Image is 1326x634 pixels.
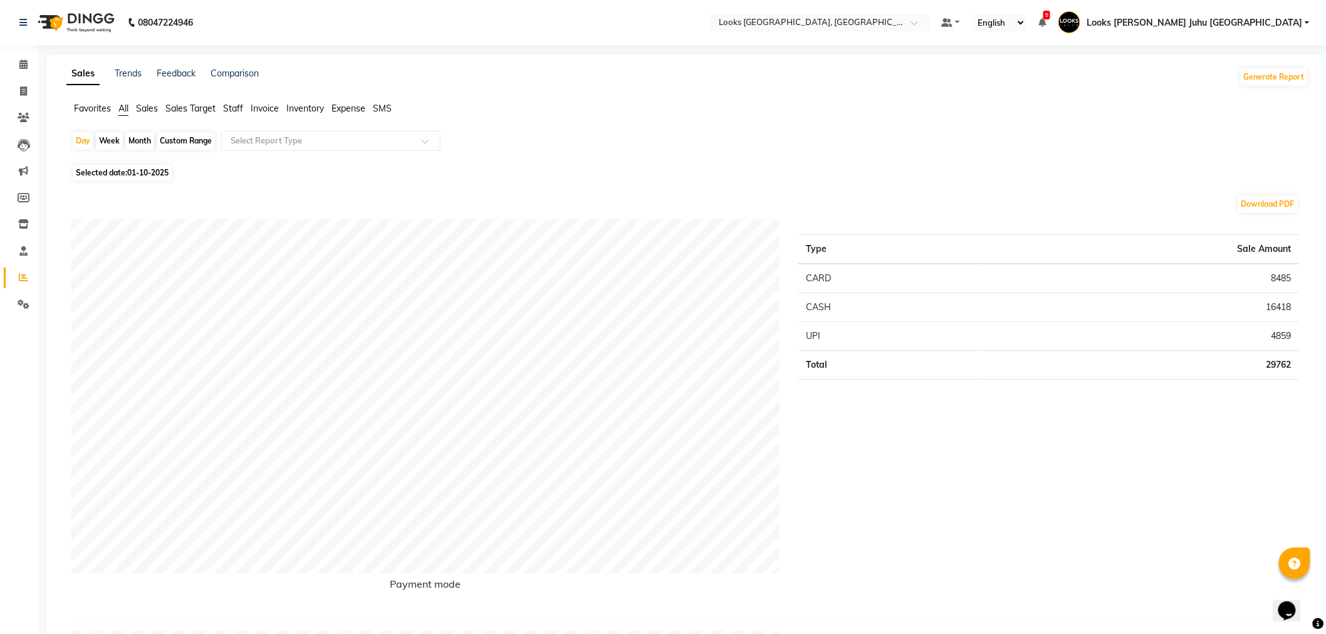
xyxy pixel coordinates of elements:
a: Trends [115,68,142,79]
a: 5 [1038,17,1046,28]
td: CARD [798,264,983,293]
span: Inventory [286,103,324,114]
h6: Payment mode [71,578,780,595]
div: Month [125,132,154,150]
td: Total [798,351,983,380]
a: Comparison [211,68,259,79]
img: Looks JW Marriott Juhu Mumbai [1058,11,1080,33]
button: Download PDF [1238,195,1298,213]
div: Custom Range [157,132,215,150]
a: Feedback [157,68,196,79]
span: 5 [1043,11,1050,19]
button: Generate Report [1241,68,1308,86]
td: 4859 [983,322,1299,351]
span: Invoice [251,103,279,114]
td: 16418 [983,293,1299,322]
span: SMS [373,103,392,114]
iframe: chat widget [1273,584,1313,621]
span: Sales [136,103,158,114]
th: Sale Amount [983,235,1299,264]
td: CASH [798,293,983,322]
b: 08047224946 [138,5,193,40]
div: Day [73,132,93,150]
th: Type [798,235,983,264]
span: Expense [331,103,365,114]
span: All [118,103,128,114]
span: Looks [PERSON_NAME] Juhu [GEOGRAPHIC_DATA] [1087,16,1302,29]
a: Sales [66,63,100,85]
span: 01-10-2025 [127,168,169,177]
td: UPI [798,322,983,351]
td: 8485 [983,264,1299,293]
td: 29762 [983,351,1299,380]
span: Selected date: [73,165,172,180]
span: Sales Target [165,103,216,114]
div: Week [96,132,123,150]
span: Favorites [74,103,111,114]
span: Staff [223,103,243,114]
img: logo [32,5,118,40]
